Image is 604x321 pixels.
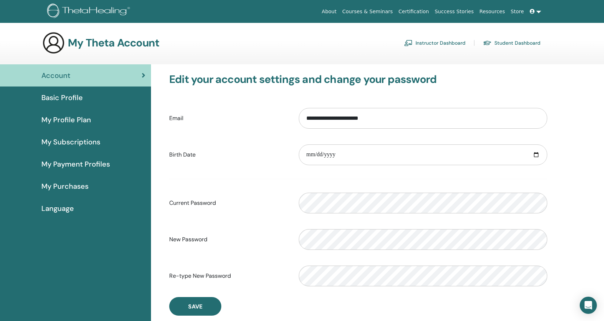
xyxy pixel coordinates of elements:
a: About [319,5,339,18]
a: Certification [396,5,432,18]
img: logo.png [47,4,132,20]
label: Birth Date [164,148,293,162]
a: Success Stories [432,5,477,18]
img: chalkboard-teacher.svg [404,40,413,46]
span: My Subscriptions [41,137,100,147]
h3: My Theta Account [68,36,159,49]
span: Language [41,203,74,214]
img: generic-user-icon.jpg [42,31,65,54]
span: My Profile Plan [41,114,91,125]
h3: Edit your account settings and change your password [169,73,547,86]
button: Save [169,297,221,316]
span: Basic Profile [41,92,83,103]
a: Resources [477,5,508,18]
a: Instructor Dashboard [404,37,465,49]
label: Current Password [164,196,293,210]
span: Save [188,303,202,310]
img: graduation-cap.svg [483,40,492,46]
div: Open Intercom Messenger [580,297,597,314]
label: New Password [164,233,293,246]
a: Courses & Seminars [339,5,396,18]
span: My Purchases [41,181,89,192]
label: Re-type New Password [164,269,293,283]
span: Account [41,70,70,81]
a: Student Dashboard [483,37,540,49]
a: Store [508,5,527,18]
span: My Payment Profiles [41,159,110,169]
label: Email [164,112,293,125]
